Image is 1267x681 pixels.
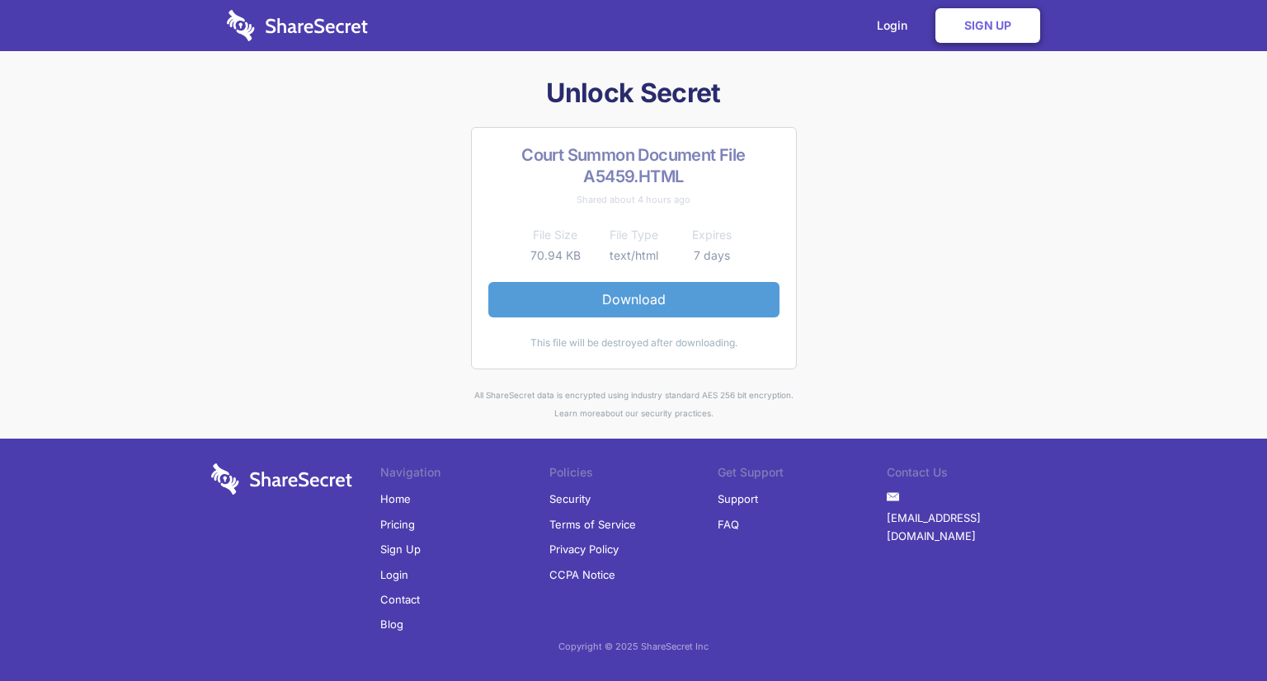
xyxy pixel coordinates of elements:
a: Sign Up [935,8,1040,43]
td: 70.94 KB [516,246,595,265]
th: Expires [673,225,751,245]
li: Policies [549,463,718,486]
div: Shared about 4 hours ago [488,190,780,209]
li: Get Support [718,463,887,486]
a: Terms of Service [549,512,636,537]
a: Privacy Policy [549,537,619,561]
a: Download [488,282,780,317]
th: File Type [595,225,673,245]
a: Home [380,486,411,511]
div: All ShareSecret data is encrypted using industry standard AES 256 bit encryption. about our secur... [205,386,1062,423]
img: logo-wordmark-white-trans-d4663122ce5f474addd5e946df7df03e33cb6a1c49d2221995e7729f52c070b2.svg [227,10,368,41]
div: This file will be destroyed after downloading. [488,334,780,352]
a: Support [718,486,758,511]
a: Blog [380,612,403,636]
h2: Court Summon Document File A5459.HTML [488,144,780,187]
a: CCPA Notice [549,562,615,587]
img: logo-wordmark-white-trans-d4663122ce5f474addd5e946df7df03e33cb6a1c49d2221995e7729f52c070b2.svg [211,463,352,495]
iframe: Drift Widget Chat Controller [1185,599,1247,661]
a: Security [549,486,591,511]
a: FAQ [718,512,739,537]
td: text/html [595,246,673,265]
a: Pricing [380,512,415,537]
th: File Size [516,225,595,245]
li: Contact Us [887,463,1056,486]
a: Learn more [554,408,601,418]
a: Contact [380,587,420,612]
li: Navigation [380,463,549,486]
td: 7 days [673,246,751,265]
h1: Unlock Secret [205,76,1062,110]
a: [EMAIL_ADDRESS][DOMAIN_NAME] [887,505,1056,549]
a: Sign Up [380,537,421,561]
a: Login [380,562,408,587]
